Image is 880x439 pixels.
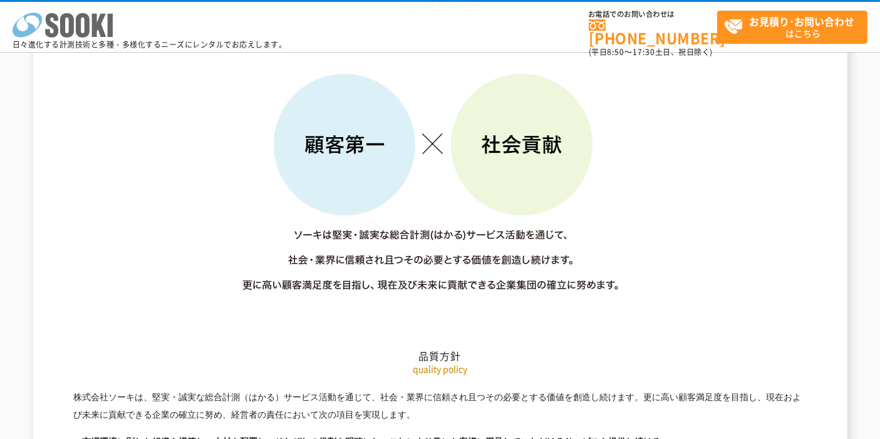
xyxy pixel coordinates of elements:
a: お見積り･お問い合わせはこちら [717,11,867,44]
strong: お見積り･お問い合わせ [750,14,855,29]
img: 顧客第一×社会貢献 [215,24,666,306]
span: 8:50 [608,46,625,58]
p: 日々進化する計測技術と多種・多様化するニーズにレンタルでお応えします。 [13,41,287,48]
span: (平日 ～ 土日、祝日除く) [589,46,713,58]
p: 株式会社ソーキは、堅実・誠実な総合計測（はかる）サービス活動を通じて、社会・業界に信頼され且つその必要とする価値を創造し続けます。更に高い顧客満足度を目指し、現在および未来に貢献できる企業の確立... [74,388,807,423]
span: 17:30 [633,46,655,58]
span: はこちら [724,11,867,43]
span: お電話でのお問い合わせは [589,11,717,18]
p: quality policy [74,363,807,376]
h2: 品質方針 [74,224,807,363]
a: [PHONE_NUMBER] [589,19,717,45]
